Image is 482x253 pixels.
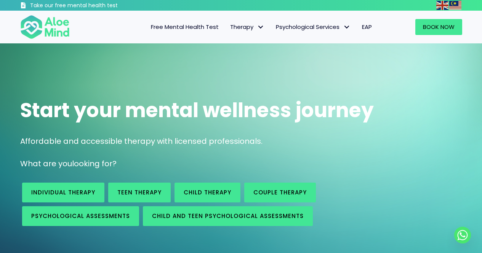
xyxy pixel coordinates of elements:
[152,212,304,220] span: Child and Teen Psychological assessments
[230,23,264,31] span: Therapy
[184,188,231,196] span: Child Therapy
[108,183,171,202] a: Teen Therapy
[20,2,159,11] a: Take our free mental health test
[415,19,462,35] a: Book Now
[72,158,117,169] span: looking for?
[175,183,240,202] a: Child Therapy
[20,158,72,169] span: What are you
[143,206,313,226] a: Child and Teen Psychological assessments
[436,1,449,10] a: English
[244,183,316,202] a: Couple therapy
[31,212,130,220] span: Psychological assessments
[253,188,307,196] span: Couple therapy
[20,14,70,40] img: Aloe mind Logo
[449,1,461,10] img: ms
[117,188,162,196] span: Teen Therapy
[276,23,351,31] span: Psychological Services
[22,206,139,226] a: Psychological assessments
[31,188,95,196] span: Individual therapy
[20,136,462,147] p: Affordable and accessible therapy with licensed professionals.
[423,23,455,31] span: Book Now
[362,23,372,31] span: EAP
[151,23,219,31] span: Free Mental Health Test
[30,2,159,10] h3: Take our free mental health test
[22,183,104,202] a: Individual therapy
[145,19,224,35] a: Free Mental Health Test
[270,19,356,35] a: Psychological ServicesPsychological Services: submenu
[224,19,270,35] a: TherapyTherapy: submenu
[356,19,378,35] a: EAP
[436,1,448,10] img: en
[80,19,378,35] nav: Menu
[341,22,352,33] span: Psychological Services: submenu
[255,22,266,33] span: Therapy: submenu
[454,227,471,243] a: Whatsapp
[20,96,374,124] span: Start your mental wellness journey
[449,1,462,10] a: Malay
